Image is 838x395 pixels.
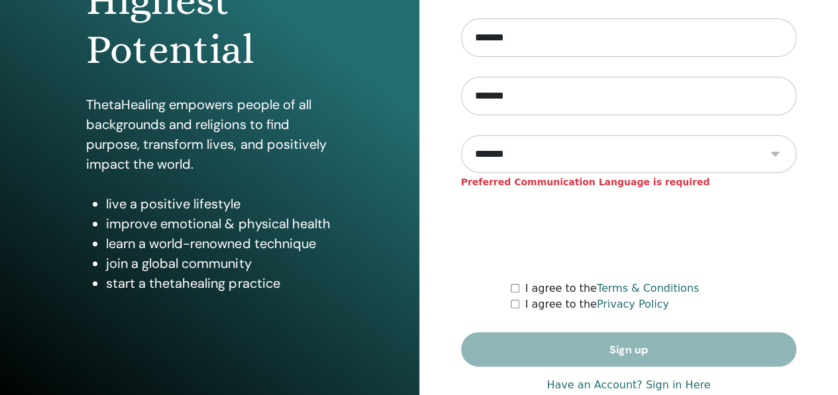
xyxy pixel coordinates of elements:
li: join a global community [106,253,333,273]
iframe: reCAPTCHA [528,209,729,261]
label: I agree to the [525,281,699,296]
a: Terms & Conditions [597,282,699,294]
a: Have an Account? Sign in Here [547,377,710,393]
li: live a positive lifestyle [106,194,333,214]
li: learn a world-renowned technique [106,234,333,253]
strong: Preferred Communication Language is required [461,177,710,187]
li: improve emotional & physical health [106,214,333,234]
p: ThetaHealing empowers people of all backgrounds and religions to find purpose, transform lives, a... [86,95,333,174]
li: start a thetahealing practice [106,273,333,293]
label: I agree to the [525,296,668,312]
a: Privacy Policy [597,298,669,310]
